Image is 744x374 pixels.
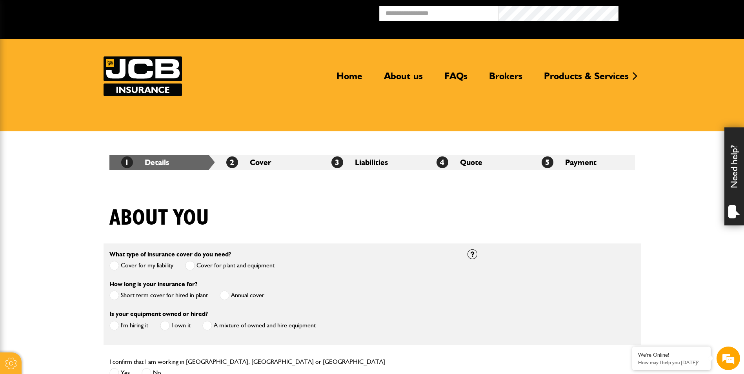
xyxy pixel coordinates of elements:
span: 5 [542,156,553,168]
label: I confirm that I am working in [GEOGRAPHIC_DATA], [GEOGRAPHIC_DATA] or [GEOGRAPHIC_DATA] [109,359,385,365]
span: 4 [437,156,448,168]
img: JCB Insurance Services logo [104,56,182,96]
li: Payment [530,155,635,170]
label: I own it [160,321,191,330]
span: 2 [226,156,238,168]
button: Broker Login [618,6,738,18]
label: I'm hiring it [109,321,148,330]
label: What type of insurance cover do you need? [109,251,231,258]
label: Annual cover [220,290,264,300]
p: How may I help you today? [638,359,705,365]
a: JCB Insurance Services [104,56,182,96]
div: We're Online! [638,352,705,358]
a: Brokers [483,70,528,88]
a: FAQs [438,70,473,88]
a: About us [378,70,429,88]
a: Products & Services [538,70,635,88]
li: Liabilities [320,155,425,170]
li: Details [109,155,215,170]
div: Need help? [724,127,744,225]
span: 1 [121,156,133,168]
li: Cover [215,155,320,170]
label: Is your equipment owned or hired? [109,311,208,317]
h1: About you [109,205,209,231]
label: How long is your insurance for? [109,281,197,287]
label: Cover for my liability [109,261,173,271]
label: A mixture of owned and hire equipment [202,321,316,330]
label: Cover for plant and equipment [185,261,275,271]
a: Home [331,70,368,88]
span: 3 [331,156,343,168]
li: Quote [425,155,530,170]
label: Short term cover for hired in plant [109,290,208,300]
